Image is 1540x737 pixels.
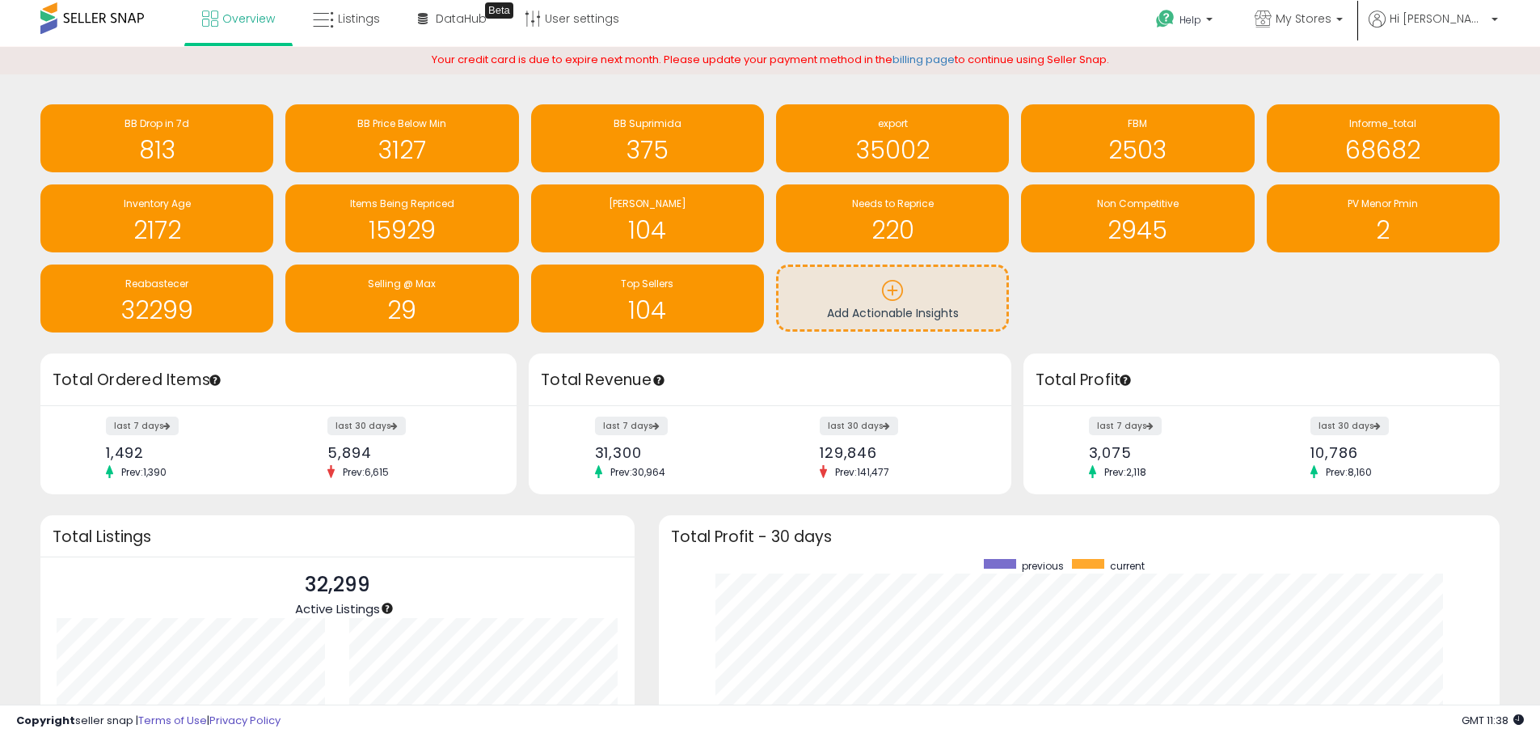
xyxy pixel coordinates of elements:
div: Tooltip anchor [380,601,394,616]
span: 2025-10-6 11:38 GMT [1462,713,1524,728]
a: Non Competitive 2945 [1021,184,1254,252]
span: BB Drop in 7d [124,116,189,130]
a: Informe_total 68682 [1267,104,1500,172]
h1: 32299 [49,297,265,324]
span: Selling @ Max [368,277,436,290]
a: billing page [892,52,955,67]
h3: Total Revenue [541,369,999,392]
span: Overview [222,11,275,27]
h1: 29 [293,297,510,324]
h1: 104 [539,297,756,324]
span: Needs to Reprice [852,197,934,210]
span: Inventory Age [124,197,191,210]
span: PV Menor Pmin [1348,197,1418,210]
h1: 220 [784,217,1001,244]
a: Terms of Use [138,713,207,728]
h1: 813 [49,137,265,163]
span: previous [1022,559,1064,573]
div: 1,492 [106,444,267,461]
span: [PERSON_NAME] [609,197,686,210]
span: current [1110,559,1145,573]
a: BB Drop in 7d 813 [40,104,273,172]
i: Get Help [1155,9,1175,29]
a: BB Suprimida 375 [531,104,764,172]
a: PV Menor Pmin 2 [1267,184,1500,252]
h3: Total Ordered Items [53,369,504,392]
h1: 375 [539,137,756,163]
h1: 2 [1275,217,1491,244]
div: Tooltip anchor [485,2,513,19]
h3: Total Profit - 30 days [671,531,1487,543]
span: BB Suprimida [614,116,681,130]
span: Non Competitive [1097,197,1179,210]
a: [PERSON_NAME] 104 [531,184,764,252]
span: Reabastecer [125,277,188,290]
div: 3,075 [1089,444,1250,461]
a: BB Price Below Min 3127 [285,104,518,172]
div: 31,300 [595,444,758,461]
span: export [878,116,908,130]
h1: 35002 [784,137,1001,163]
div: Tooltip anchor [1118,373,1133,388]
h3: Total Profit [1036,369,1487,392]
span: Your credit card is due to expire next month. Please update your payment method in the to continu... [432,52,1109,67]
label: last 30 days [327,417,406,435]
span: BB Price Below Min [357,116,446,130]
span: Prev: 6,615 [335,465,397,479]
span: Top Sellers [621,277,673,290]
span: DataHub [436,11,487,27]
span: Prev: 8,160 [1318,465,1380,479]
div: 5,894 [327,444,488,461]
a: Add Actionable Insights [778,267,1006,329]
span: My Stores [1276,11,1331,27]
label: last 7 days [106,417,179,435]
a: Needs to Reprice 220 [776,184,1009,252]
span: Prev: 2,118 [1096,465,1154,479]
label: last 7 days [595,417,668,435]
a: Reabastecer 32299 [40,265,273,332]
h3: Total Listings [53,531,622,543]
span: Help [1179,13,1201,27]
h1: 104 [539,217,756,244]
span: Add Actionable Insights [827,305,959,321]
span: Listings [338,11,380,27]
label: last 30 days [820,417,898,435]
span: Active Listings [295,600,380,617]
h1: 2172 [49,217,265,244]
span: Informe_total [1349,116,1416,130]
a: Privacy Policy [209,713,281,728]
a: Hi [PERSON_NAME] [1369,11,1498,47]
span: Prev: 1,390 [113,465,175,479]
span: Prev: 141,477 [827,465,897,479]
h1: 3127 [293,137,510,163]
a: Items Being Repriced 15929 [285,184,518,252]
label: last 30 days [1310,417,1389,435]
a: Top Sellers 104 [531,265,764,332]
span: Hi [PERSON_NAME] [1390,11,1487,27]
h1: 2945 [1029,217,1246,244]
a: Selling @ Max 29 [285,265,518,332]
h1: 15929 [293,217,510,244]
h1: 68682 [1275,137,1491,163]
label: last 7 days [1089,417,1162,435]
span: Prev: 30,964 [602,465,673,479]
div: 10,786 [1310,444,1471,461]
div: seller snap | | [16,714,281,729]
h1: 2503 [1029,137,1246,163]
div: Tooltip anchor [652,373,666,388]
span: FBM [1128,116,1147,130]
div: 129,846 [820,444,983,461]
a: FBM 2503 [1021,104,1254,172]
a: Inventory Age 2172 [40,184,273,252]
strong: Copyright [16,713,75,728]
a: export 35002 [776,104,1009,172]
p: 32,299 [295,570,380,600]
div: Tooltip anchor [208,373,222,388]
span: Items Being Repriced [350,197,454,210]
